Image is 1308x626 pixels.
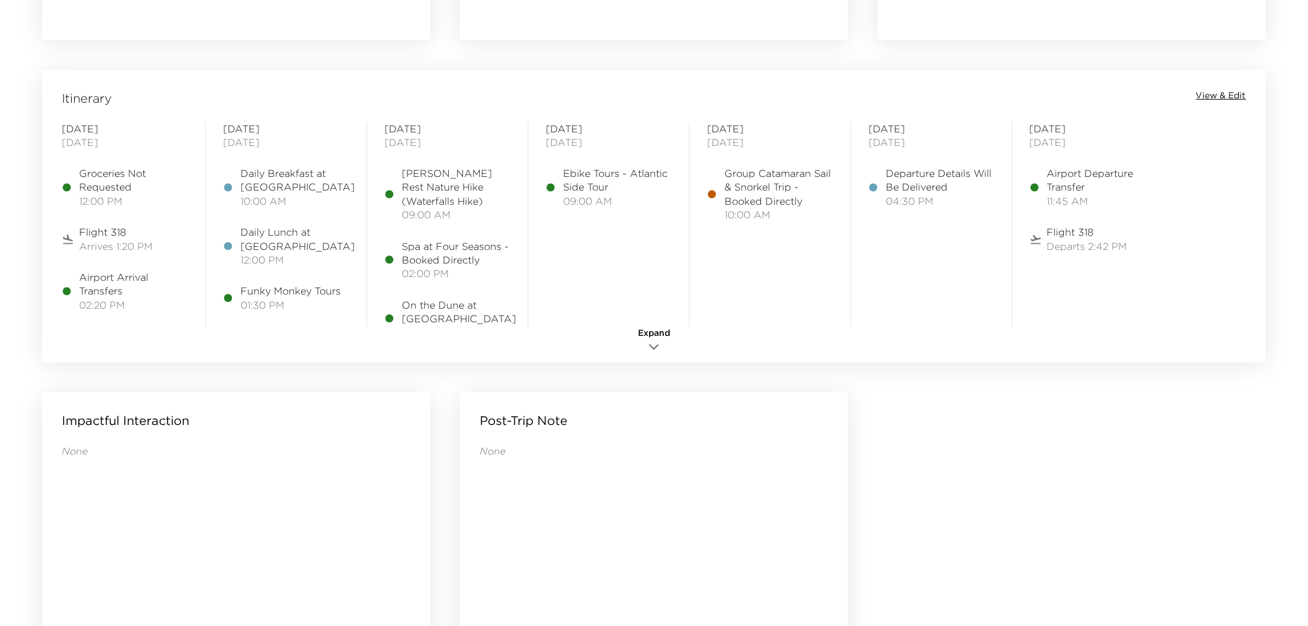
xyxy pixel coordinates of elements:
span: 12:00 PM [79,194,188,208]
p: Impactful Interaction [62,412,189,429]
span: [PERSON_NAME] Rest Nature Hike (Waterfalls Hike) [402,166,511,208]
span: Spa at Four Seasons - Booked Directly [402,239,511,267]
span: Daily Lunch at [GEOGRAPHIC_DATA] [240,225,355,253]
span: 09:00 AM [563,194,672,208]
span: [DATE] [223,122,349,135]
span: 02:00 PM [402,267,511,280]
span: 10:00 AM [240,194,355,208]
span: 12:00 PM [240,253,355,267]
span: [DATE] [223,135,349,149]
span: 06:30 PM [402,326,516,340]
p: Post-Trip Note [480,412,567,429]
span: [DATE] [62,122,188,135]
p: None [480,444,828,458]
span: [DATE] [62,135,188,149]
span: Itinerary [62,90,112,107]
span: On the Dune at [GEOGRAPHIC_DATA] [402,298,516,326]
span: 01:30 PM [240,298,341,312]
span: [DATE] [384,122,511,135]
span: Departs 2:42 PM [1047,239,1128,253]
button: View & Edit [1196,90,1246,102]
span: Flight 318 [1047,225,1128,239]
span: Departure Details Will Be Delivered [886,166,995,194]
span: [DATE] [1030,122,1156,135]
span: Airport Departure Transfer [1047,166,1156,194]
span: [DATE] [868,122,995,135]
span: [DATE] [546,122,672,135]
span: Groceries Not Requested [79,166,188,194]
span: [DATE] [868,135,995,149]
span: Daily Breakfast at [GEOGRAPHIC_DATA] [240,166,355,194]
span: [DATE] [1030,135,1156,149]
span: [DATE] [707,135,833,149]
span: 10:00 AM [724,208,833,221]
span: [DATE] [707,122,833,135]
span: Ebike Tours - Atlantic Side Tour [563,166,672,194]
span: 04:30 PM [886,194,995,208]
span: 11:45 AM [1047,194,1156,208]
span: [DATE] [546,135,672,149]
button: Expand [623,327,685,356]
span: Flight 318 [79,225,153,239]
span: Airport Arrival Transfers [79,270,188,298]
span: Group Catamaran Sail & Snorkel Trip - Booked Directly [724,166,833,208]
span: Funky Monkey Tours [240,284,341,298]
span: 02:20 PM [79,298,188,312]
span: 09:00 AM [402,208,511,221]
span: Expand [638,327,670,340]
p: None [62,444,410,458]
span: Arrives 1:20 PM [79,239,153,253]
span: [DATE] [384,135,511,149]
